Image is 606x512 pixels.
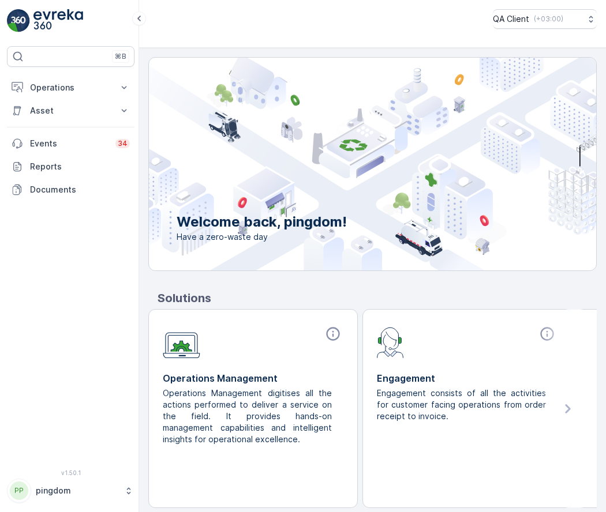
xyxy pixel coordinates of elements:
p: pingdom [36,485,118,496]
button: Operations [7,76,134,99]
button: Asset [7,99,134,122]
div: PP [10,481,28,500]
p: Events [30,138,109,149]
img: module-icon [163,326,200,359]
p: Reports [30,161,130,172]
a: Events34 [7,132,134,155]
p: ( +03:00 ) [534,14,563,24]
button: PPpingdom [7,479,134,503]
p: Asset [30,105,111,116]
p: Operations [30,82,111,93]
span: v 1.50.1 [7,469,134,476]
p: Solutions [158,289,597,307]
p: Engagement consists of all the activities for customer facing operations from order receipt to in... [377,387,548,422]
p: Operations Management [163,371,343,385]
p: ⌘B [115,52,126,61]
img: city illustration [97,58,596,270]
a: Documents [7,178,134,201]
img: logo_light-DOdMpM7g.png [33,9,83,32]
a: Reports [7,155,134,178]
p: Engagement [377,371,558,385]
p: Operations Management digitises all the actions performed to deliver a service on the field. It p... [163,387,334,445]
img: logo [7,9,30,32]
p: 34 [118,139,128,148]
p: Documents [30,184,130,195]
img: module-icon [377,326,404,358]
p: Welcome back, pingdom! [177,213,347,231]
span: Have a zero-waste day [177,231,347,243]
p: QA Client [493,13,529,25]
button: QA Client(+03:00) [493,9,597,29]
